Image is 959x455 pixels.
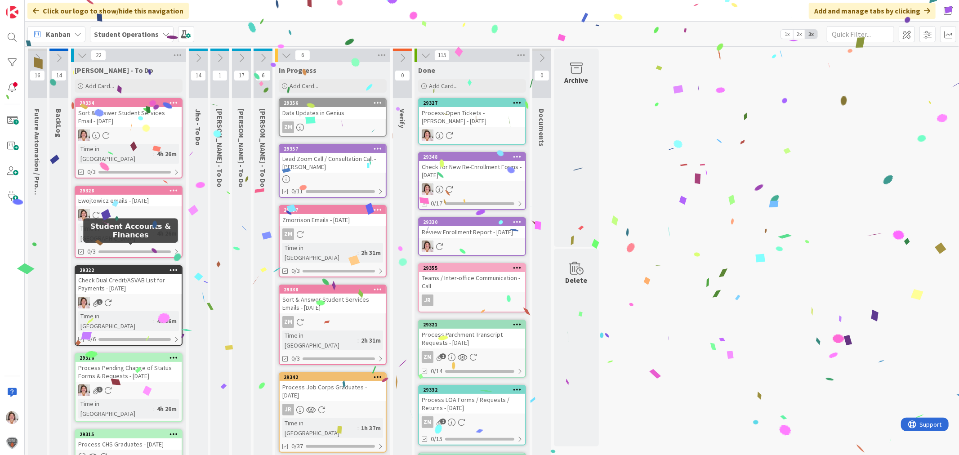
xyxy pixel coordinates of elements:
[534,70,549,81] span: 0
[76,195,182,206] div: Ewojtowicz emails - [DATE]
[419,161,525,181] div: Check for New Re-Enrollment Forms - [DATE]
[76,430,182,438] div: 29315
[91,50,106,61] span: 22
[97,387,103,393] span: 1
[280,294,386,313] div: Sort & Answer Student Services Emails - [DATE]
[566,275,588,285] div: Delete
[537,109,546,147] span: Documents
[434,50,450,61] span: 115
[422,129,433,141] img: EW
[419,264,525,292] div: 29355Teams / Inter-office Communication - Call
[422,416,433,428] div: ZM
[76,266,182,274] div: 29322
[75,66,153,75] span: Emilie - To Do
[280,228,386,240] div: ZM
[282,404,294,415] div: JR
[191,70,206,81] span: 14
[76,187,182,206] div: 29328Ewojtowicz emails - [DATE]
[280,145,386,173] div: 29357Lead Zoom Call / Consultation Call - [PERSON_NAME]
[94,30,159,39] b: Student Operations
[419,183,525,195] div: EW
[423,265,525,271] div: 29355
[423,321,525,328] div: 29321
[280,214,386,226] div: Zmorrison Emails - [DATE]
[419,99,525,127] div: 29327Process Open Tickets - [PERSON_NAME] - [DATE]
[76,99,182,127] div: 29334Sort & Answer Student Services Email - [DATE]
[398,109,407,128] span: Verify
[429,82,458,90] span: Add Card...
[87,167,96,177] span: 0/3
[76,438,182,450] div: Process CHS Graduates - [DATE]
[76,384,182,396] div: EW
[280,153,386,173] div: Lead Zoom Call / Consultation Call - [PERSON_NAME]
[419,218,525,226] div: 29330
[80,355,182,361] div: 29316
[781,30,793,39] span: 1x
[419,329,525,348] div: Process Parchment Transcript Requests - [DATE]
[291,442,303,451] span: 0/37
[440,353,446,359] span: 2
[78,144,153,164] div: Time in [GEOGRAPHIC_DATA]
[280,107,386,119] div: Data Updates in Genius
[280,373,386,401] div: 29342Process Job Corps Graduates - [DATE]
[280,285,386,294] div: 29338
[78,311,153,331] div: Time in [GEOGRAPHIC_DATA]
[153,404,155,414] span: :
[419,218,525,238] div: 29330Review Enrollment Report - [DATE]
[282,316,294,328] div: ZM
[419,386,525,414] div: 29332Process LOA Forms / Requests / Returns - [DATE]
[6,6,18,18] img: Visit kanbanzone.com
[80,267,182,273] div: 29322
[419,129,525,141] div: EW
[78,297,90,308] img: EW
[259,109,268,187] span: Amanda - To Do
[87,335,96,344] span: 0/6
[793,30,805,39] span: 2x
[237,109,246,187] span: Eric - To Do
[295,50,310,61] span: 6
[423,219,525,225] div: 29330
[215,109,224,187] span: Zaida - To Do
[280,145,386,153] div: 29357
[357,423,359,433] span: :
[359,423,383,433] div: 1h 37m
[282,243,357,263] div: Time in [GEOGRAPHIC_DATA]
[827,26,894,42] input: Quick Filter...
[395,70,410,81] span: 0
[419,321,525,329] div: 29321
[78,399,153,419] div: Time in [GEOGRAPHIC_DATA]
[76,187,182,195] div: 29328
[357,335,359,345] span: :
[46,29,71,40] span: Kanban
[76,354,182,382] div: 29316Process Pending Change of Status Forms & Requests - [DATE]
[419,241,525,252] div: EW
[97,299,103,305] span: 1
[282,418,357,438] div: Time in [GEOGRAPHIC_DATA]
[234,70,249,81] span: 17
[78,384,90,396] img: EW
[284,286,386,293] div: 29338
[422,351,433,363] div: ZM
[565,75,589,85] div: Archive
[280,99,386,119] div: 29356Data Updates in Genius
[76,266,182,294] div: 29322Check Dual Credit/ASVAB List for Payments - [DATE]
[419,107,525,127] div: Process Open Tickets - [PERSON_NAME] - [DATE]
[280,99,386,107] div: 29356
[280,373,386,381] div: 29342
[284,374,386,380] div: 29342
[419,264,525,272] div: 29355
[87,222,174,239] h5: Student Accounts & Finances
[280,316,386,328] div: ZM
[422,183,433,195] img: EW
[419,99,525,107] div: 29327
[419,321,525,348] div: 29321Process Parchment Transcript Requests - [DATE]
[284,146,386,152] div: 29357
[76,362,182,382] div: Process Pending Change of Status Forms & Requests - [DATE]
[419,226,525,238] div: Review Enrollment Report - [DATE]
[423,154,525,160] div: 29348
[87,247,96,256] span: 0/3
[194,109,203,146] span: Jho - To Do
[78,129,90,141] img: EW
[282,330,357,350] div: Time in [GEOGRAPHIC_DATA]
[279,66,317,75] span: In Progress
